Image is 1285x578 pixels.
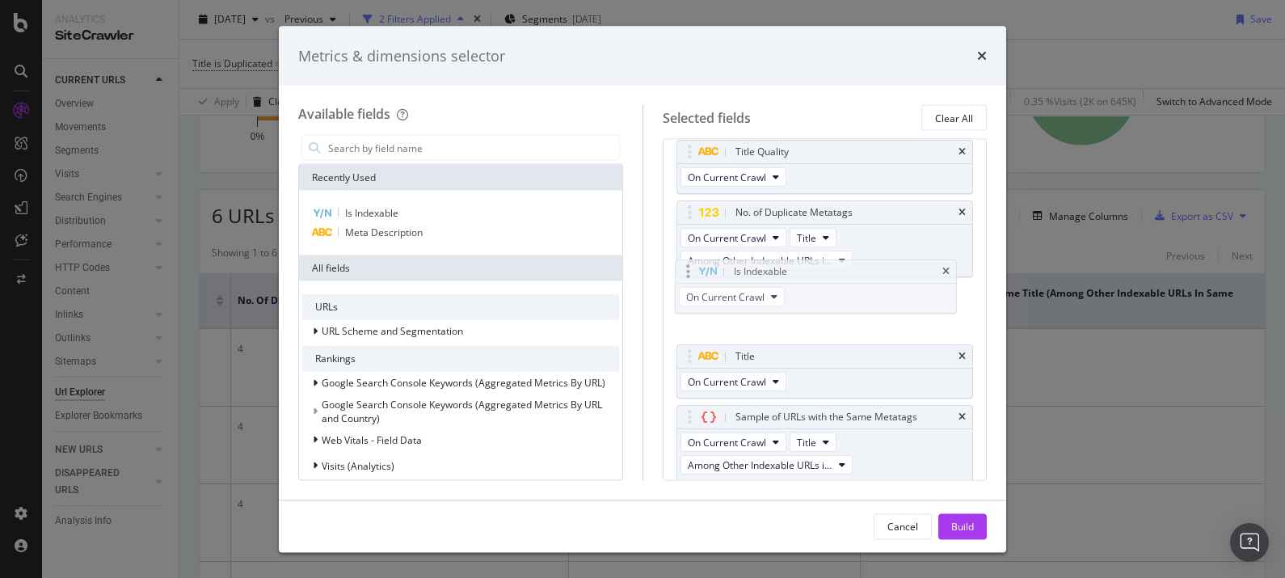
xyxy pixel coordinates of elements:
[675,259,957,314] div: Is IndexabletimesOn Current Crawl
[279,26,1006,552] div: modal
[322,458,394,472] span: Visits (Analytics)
[977,45,987,66] div: times
[663,108,751,127] div: Selected fields
[688,374,766,388] span: On Current Crawl
[688,458,832,471] span: Among Other Indexable URLs in Same Zone
[1230,523,1269,562] div: Open Intercom Messenger
[951,519,974,533] div: Build
[680,167,786,187] button: On Current Crawl
[734,264,787,280] div: Is Indexable
[887,519,918,533] div: Cancel
[958,208,966,217] div: times
[327,136,619,160] input: Search by field name
[688,170,766,184] span: On Current Crawl
[322,324,463,338] span: URL Scheme and Segmentation
[298,45,505,66] div: Metrics & dimensions selector
[680,228,786,247] button: On Current Crawl
[322,376,605,390] span: Google Search Console Keywords (Aggregated Metrics By URL)
[797,435,816,449] span: Title
[735,205,853,221] div: No. of Duplicate Metatags
[680,372,786,391] button: On Current Crawl
[958,412,966,422] div: times
[322,398,602,425] span: Google Search Console Keywords (Aggregated Metrics By URL and Country)
[958,147,966,157] div: times
[298,105,390,123] div: Available fields
[790,228,836,247] button: Title
[680,432,786,452] button: On Current Crawl
[676,405,974,482] div: Sample of URLs with the Same MetatagstimesOn Current CrawlTitleAmong Other Indexable URLs in Same...
[676,200,974,277] div: No. of Duplicate MetatagstimesOn Current CrawlTitleAmong Other Indexable URLs in Same Zone
[679,287,785,306] button: On Current Crawl
[797,230,816,244] span: Title
[680,455,853,475] button: Among Other Indexable URLs in Same Zone
[958,352,966,361] div: times
[676,344,974,399] div: TitletimesOn Current Crawl
[942,267,950,276] div: times
[688,435,766,449] span: On Current Crawl
[322,432,422,446] span: Web Vitals - Field Data
[921,105,987,131] button: Clear All
[299,165,622,191] div: Recently Used
[688,230,766,244] span: On Current Crawl
[790,432,836,452] button: Title
[938,513,987,539] button: Build
[688,253,832,267] span: Among Other Indexable URLs in Same Zone
[935,111,973,124] div: Clear All
[735,348,755,365] div: Title
[345,226,423,239] span: Meta Description
[680,251,853,270] button: Among Other Indexable URLs in Same Zone
[302,398,619,425] div: This group is disabled
[345,206,398,220] span: Is Indexable
[299,255,622,281] div: All fields
[874,513,932,539] button: Cancel
[735,144,789,160] div: Title Quality
[302,346,619,372] div: Rankings
[686,290,765,304] span: On Current Crawl
[735,409,917,425] div: Sample of URLs with the Same Metatags
[302,294,619,320] div: URLs
[676,140,974,194] div: Title QualitytimesOn Current Crawl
